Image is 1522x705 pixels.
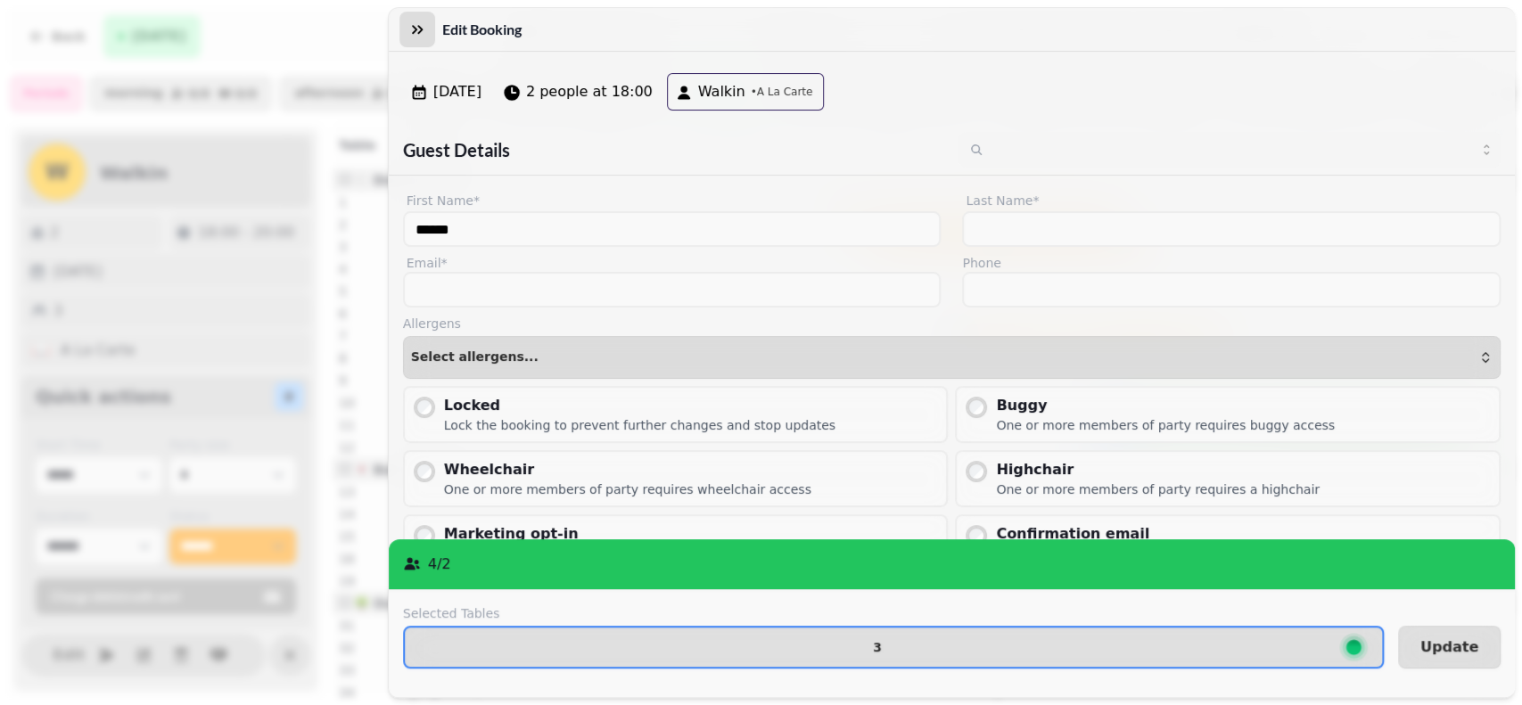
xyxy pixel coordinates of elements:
button: 3 [403,626,1384,668]
label: Selected Tables [403,604,1384,622]
label: Last Name* [962,190,1501,211]
span: 2 people at 18:00 [526,81,653,102]
div: One or more members of party requires buggy access [996,416,1335,434]
h2: Guest Details [403,137,945,162]
label: Phone [962,254,1501,272]
button: Select allergens... [403,336,1501,379]
p: 3 [873,641,882,653]
label: Email* [403,254,942,272]
button: Update [1398,626,1501,668]
div: Confirmation email [996,523,1329,545]
div: Wheelchair [444,459,811,480]
span: Update [1420,640,1478,654]
label: Allergens [403,315,1501,332]
p: 4 / 2 [428,553,451,575]
span: Walkin [698,81,745,102]
h3: Edit Booking [442,19,529,40]
div: Locked [444,395,835,416]
span: • A La Carte [751,85,813,99]
div: Buggy [996,395,1335,416]
div: Highchair [996,459,1320,480]
label: First Name* [403,190,942,211]
div: One or more members of party requires wheelchair access [444,480,811,498]
div: One or more members of party requires a highchair [996,480,1320,498]
div: Lock the booking to prevent further changes and stop updates [444,416,835,434]
span: [DATE] [433,81,481,102]
span: Select allergens... [411,350,539,365]
div: Marketing opt-in [444,523,689,545]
